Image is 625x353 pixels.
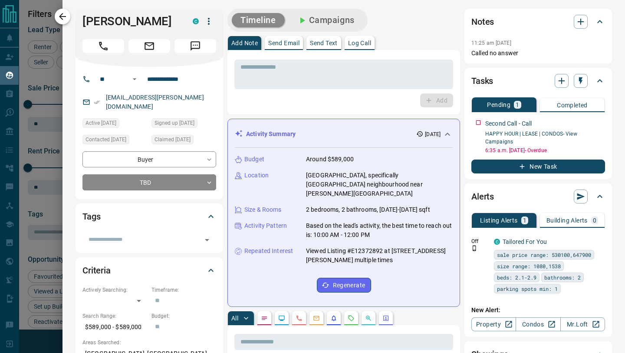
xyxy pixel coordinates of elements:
[471,70,605,91] div: Tasks
[82,260,216,281] div: Criteria
[82,263,111,277] h2: Criteria
[128,39,170,53] span: Email
[82,151,216,167] div: Buyer
[244,246,293,256] p: Repeated Interest
[560,317,605,331] a: Mr.Loft
[485,147,605,154] p: 6:35 a.m. [DATE] - Overdue
[480,217,518,223] p: Listing Alerts
[523,217,526,223] p: 1
[382,315,389,322] svg: Agent Actions
[231,40,258,46] p: Add Note
[306,155,354,164] p: Around $589,000
[365,315,372,322] svg: Opportunities
[330,315,337,322] svg: Listing Alerts
[155,119,194,127] span: Signed up [DATE]
[471,40,511,46] p: 11:25 am [DATE]
[244,171,269,180] p: Location
[82,174,216,190] div: TBD
[82,339,216,346] p: Areas Searched:
[82,320,147,334] p: $589,000 - $589,000
[151,312,216,320] p: Budget:
[306,205,430,214] p: 2 bedrooms, 2 bathrooms, [DATE]-[DATE] sqft
[503,238,547,245] a: Tailored For You
[151,118,216,130] div: Sat Sep 13 2025
[306,221,453,240] p: Based on the lead's activity, the best time to reach out is: 10:00 AM - 12:00 PM
[151,135,216,147] div: Sat Sep 13 2025
[82,39,124,53] span: Call
[278,315,285,322] svg: Lead Browsing Activity
[516,317,560,331] a: Condos
[82,14,180,28] h1: [PERSON_NAME]
[174,39,216,53] span: Message
[471,245,477,251] svg: Push Notification Only
[306,171,453,198] p: [GEOGRAPHIC_DATA], specifically [GEOGRAPHIC_DATA] neighbourhood near [PERSON_NAME][GEOGRAPHIC_DATA]
[516,102,519,108] p: 1
[244,155,264,164] p: Budget
[94,99,100,105] svg: Email Verified
[296,315,303,322] svg: Calls
[494,239,500,245] div: condos.ca
[348,315,355,322] svg: Requests
[497,262,561,270] span: size range: 1080,1538
[471,237,489,245] p: Off
[471,306,605,315] p: New Alert:
[129,74,140,84] button: Open
[82,312,147,320] p: Search Range:
[193,18,199,24] div: condos.ca
[471,11,605,32] div: Notes
[471,160,605,173] button: New Task
[106,94,204,110] a: [EMAIL_ADDRESS][PERSON_NAME][DOMAIN_NAME]
[317,278,371,293] button: Regenerate
[82,118,147,130] div: Sun Sep 14 2025
[485,131,577,145] a: HAPPY HOUR | LEASE | CONDOS- View Campaigns
[201,234,213,246] button: Open
[348,40,371,46] p: Log Call
[497,284,558,293] span: parking spots min: 1
[471,186,605,207] div: Alerts
[593,217,596,223] p: 0
[546,217,588,223] p: Building Alerts
[288,13,363,27] button: Campaigns
[425,130,441,138] p: [DATE]
[261,315,268,322] svg: Notes
[471,15,494,29] h2: Notes
[86,119,116,127] span: Active [DATE]
[246,130,296,139] p: Activity Summary
[497,273,536,282] span: beds: 2.1-2.9
[544,273,581,282] span: bathrooms: 2
[82,286,147,294] p: Actively Searching:
[268,40,299,46] p: Send Email
[235,126,453,142] div: Activity Summary[DATE]
[82,206,216,227] div: Tags
[471,49,605,58] p: Called no answer
[86,135,126,144] span: Contacted [DATE]
[487,102,510,108] p: Pending
[82,210,100,223] h2: Tags
[231,315,238,321] p: All
[232,13,285,27] button: Timeline
[151,286,216,294] p: Timeframe:
[310,40,338,46] p: Send Text
[471,317,516,331] a: Property
[471,74,493,88] h2: Tasks
[82,135,147,147] div: Sat Sep 13 2025
[155,135,191,144] span: Claimed [DATE]
[306,246,453,265] p: Viewed Listing #E12372892 at [STREET_ADDRESS][PERSON_NAME] multiple times
[313,315,320,322] svg: Emails
[471,190,494,203] h2: Alerts
[244,205,282,214] p: Size & Rooms
[485,119,532,128] p: Second Call - Call
[557,102,588,108] p: Completed
[497,250,591,259] span: sale price range: 530100,647900
[244,221,287,230] p: Activity Pattern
